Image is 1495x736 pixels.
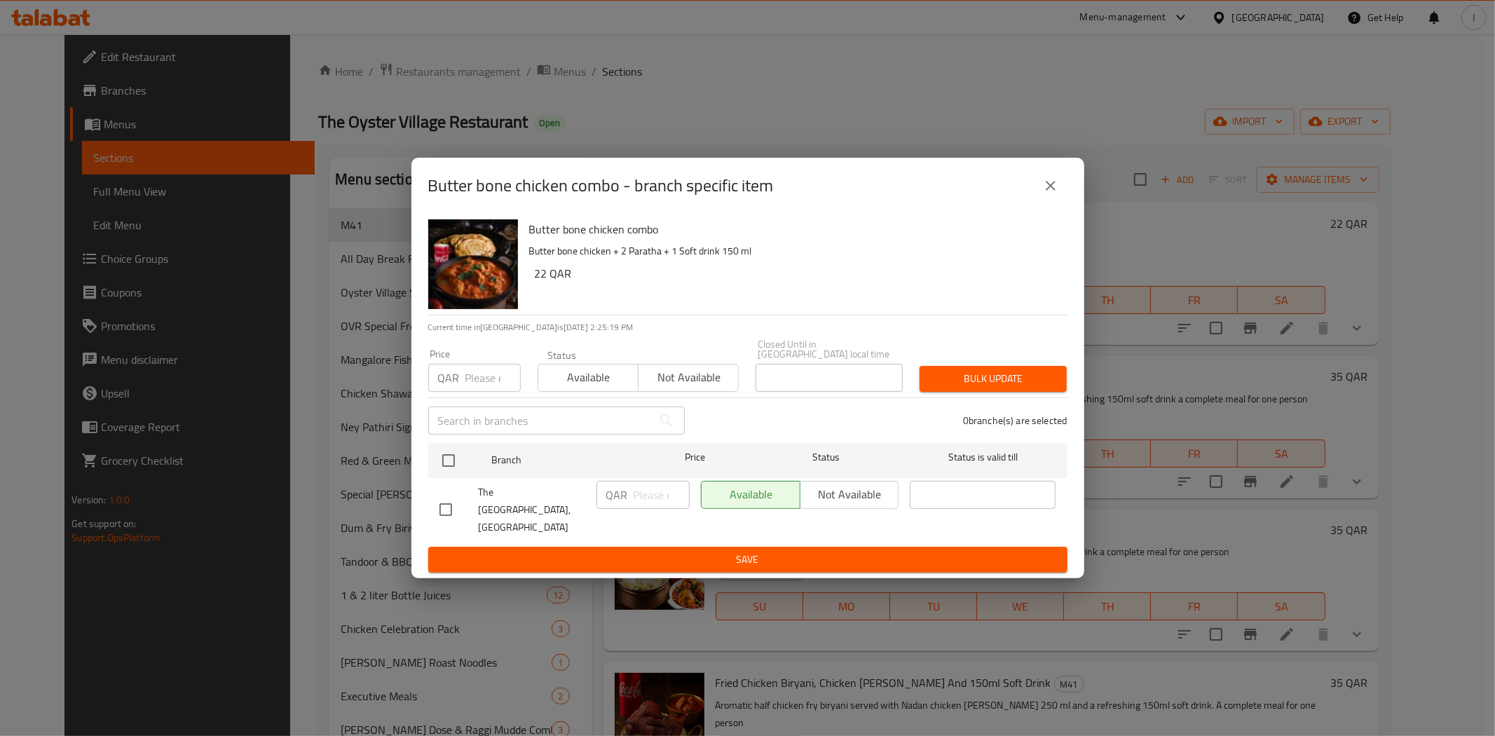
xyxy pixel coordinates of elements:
h2: Butter bone chicken combo - branch specific item [428,175,774,197]
img: Butter bone chicken combo [428,219,518,309]
p: 0 branche(s) are selected [963,414,1067,428]
button: Save [428,547,1067,573]
span: Save [439,551,1056,568]
span: Branch [491,451,637,469]
button: Available [538,364,639,392]
span: The [GEOGRAPHIC_DATA], [GEOGRAPHIC_DATA] [479,484,585,536]
h6: Butter bone chicken combo [529,219,1056,239]
button: Not available [638,364,739,392]
h6: 22 QAR [535,264,1056,283]
span: Bulk update [931,370,1056,388]
span: Available [544,367,633,388]
span: Status [753,449,899,466]
span: Price [648,449,742,466]
button: Bulk update [920,366,1067,392]
p: Current time in [GEOGRAPHIC_DATA] is [DATE] 2:25:19 PM [428,321,1067,334]
input: Search in branches [428,407,653,435]
input: Please enter price [465,364,521,392]
button: close [1034,169,1067,203]
span: Status is valid till [910,449,1056,466]
p: Butter bone chicken + 2 Paratha + 1 Soft drink 150 ml [529,243,1056,260]
input: Please enter price [634,481,690,509]
span: Not available [644,367,733,388]
p: QAR [438,369,460,386]
p: QAR [606,486,628,503]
